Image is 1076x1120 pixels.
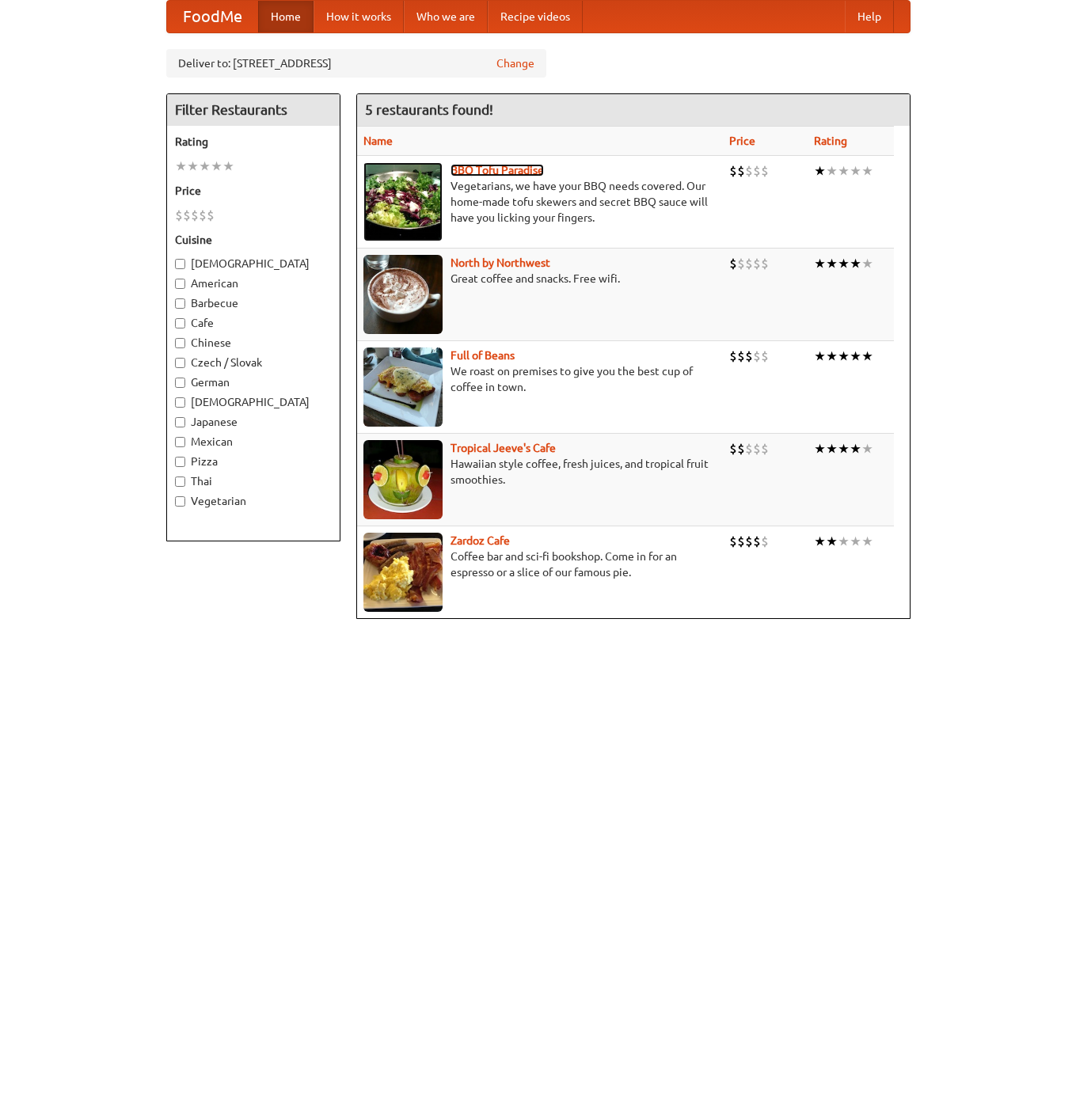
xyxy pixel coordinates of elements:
label: Japanese [175,414,332,430]
li: $ [191,207,199,224]
li: ★ [838,440,850,457]
input: [DEMOGRAPHIC_DATA] [175,259,185,269]
input: Thai [175,476,185,487]
h5: Rating [175,134,332,150]
li: ★ [222,158,234,175]
li: $ [729,162,737,180]
li: $ [737,440,745,457]
li: $ [745,533,753,550]
a: FoodMe [167,1,258,32]
li: ★ [199,158,211,175]
li: ★ [861,347,873,365]
label: Vegetarian [175,493,332,509]
li: $ [761,162,769,180]
li: ★ [861,440,873,457]
a: Zardoz Cafe [451,534,510,547]
div: Deliver to: [STREET_ADDRESS] [166,49,546,78]
label: Pizza [175,454,332,469]
li: ★ [814,162,826,180]
a: Help [845,1,894,32]
a: BBQ Tofu Paradise [451,164,544,177]
li: ★ [838,347,850,365]
li: $ [175,207,183,224]
input: Chinese [175,338,185,348]
a: Who we are [404,1,488,32]
li: $ [207,207,215,224]
input: Mexican [175,437,185,447]
li: ★ [814,347,826,365]
li: $ [761,347,769,365]
a: Tropical Jeeve's Cafe [451,442,556,454]
label: [DEMOGRAPHIC_DATA] [175,394,332,410]
li: $ [745,255,753,272]
a: Home [258,1,314,32]
li: $ [729,255,737,272]
li: ★ [861,162,873,180]
input: German [175,378,185,388]
label: Thai [175,473,332,489]
label: American [175,275,332,291]
li: ★ [826,440,838,457]
label: Chinese [175,335,332,351]
li: ★ [826,533,838,550]
li: $ [761,533,769,550]
a: North by Northwest [451,256,550,269]
li: ★ [814,255,826,272]
a: Name [363,135,393,147]
li: $ [761,255,769,272]
img: jeeves.jpg [363,440,443,519]
label: German [175,374,332,390]
li: $ [753,347,761,365]
input: American [175,279,185,289]
li: $ [745,347,753,365]
input: Japanese [175,417,185,427]
h5: Cuisine [175,232,332,248]
li: $ [729,440,737,457]
input: Czech / Slovak [175,358,185,368]
li: ★ [826,347,838,365]
a: Change [496,55,534,71]
input: Vegetarian [175,496,185,507]
b: Full of Beans [451,349,515,362]
li: $ [737,162,745,180]
li: ★ [850,162,861,180]
li: $ [753,162,761,180]
li: ★ [838,533,850,550]
label: [DEMOGRAPHIC_DATA] [175,256,332,271]
img: tofuparadise.jpg [363,162,443,241]
a: Rating [814,135,847,147]
li: $ [183,207,191,224]
h4: Filter Restaurants [167,94,340,126]
input: Pizza [175,457,185,467]
a: How it works [314,1,404,32]
li: ★ [826,162,838,180]
li: ★ [850,533,861,550]
li: ★ [861,255,873,272]
label: Mexican [175,434,332,450]
p: Coffee bar and sci-fi bookshop. Come in for an espresso or a slice of our famous pie. [363,549,717,580]
a: Price [729,135,755,147]
p: We roast on premises to give you the best cup of coffee in town. [363,363,717,395]
li: $ [729,347,737,365]
li: ★ [838,255,850,272]
input: Cafe [175,318,185,328]
input: Barbecue [175,298,185,309]
li: $ [729,533,737,550]
li: $ [753,533,761,550]
label: Cafe [175,315,332,331]
p: Vegetarians, we have your BBQ needs covered. Our home-made tofu skewers and secret BBQ sauce will... [363,178,717,226]
label: Barbecue [175,295,332,311]
li: $ [753,255,761,272]
li: $ [737,347,745,365]
ng-pluralize: 5 restaurants found! [365,102,493,117]
li: ★ [826,255,838,272]
img: north.jpg [363,255,443,334]
a: Recipe videos [488,1,583,32]
li: $ [761,440,769,457]
label: Czech / Slovak [175,355,332,370]
li: ★ [814,533,826,550]
li: $ [745,440,753,457]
